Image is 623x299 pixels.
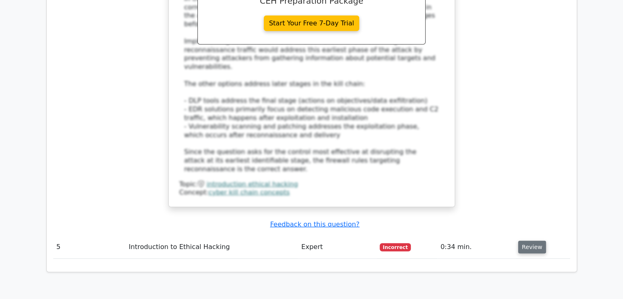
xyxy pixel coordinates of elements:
[206,180,298,188] a: introduction ethical hacking
[298,236,376,259] td: Expert
[437,236,515,259] td: 0:34 min.
[264,16,360,31] a: Start Your Free 7-Day Trial
[179,188,444,197] div: Concept:
[270,220,359,228] a: Feedback on this question?
[125,236,298,259] td: Introduction to Ethical Hacking
[208,188,290,196] a: cyber kill chain concepts
[380,243,411,251] span: Incorrect
[179,180,444,189] div: Topic:
[53,236,126,259] td: 5
[518,241,546,254] button: Review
